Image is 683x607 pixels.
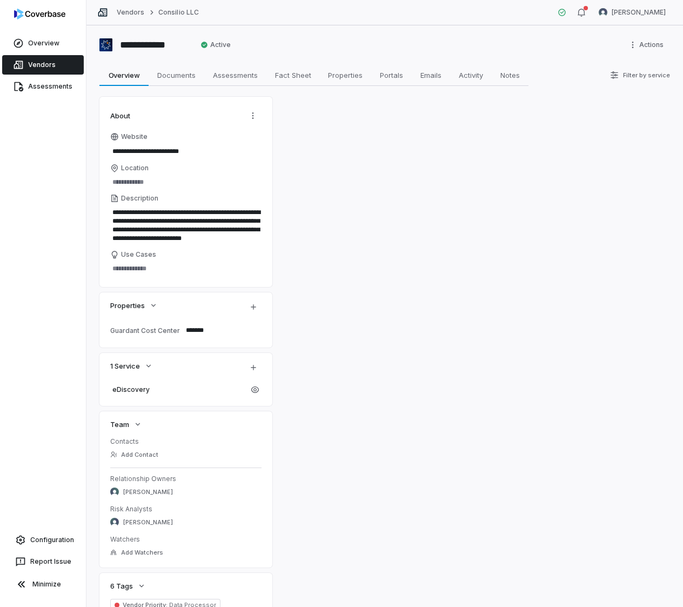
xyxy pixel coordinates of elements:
[2,77,84,96] a: Assessments
[612,8,666,17] span: [PERSON_NAME]
[110,301,145,310] span: Properties
[209,68,262,82] span: Assessments
[244,108,262,124] button: Actions
[4,573,82,595] button: Minimize
[376,68,407,82] span: Portals
[110,518,119,526] img: Arun Muthu avatar
[107,296,161,315] button: Properties
[110,505,262,513] dt: Risk Analysts
[625,37,670,53] button: More actions
[110,261,262,276] textarea: Use Cases
[104,68,144,82] span: Overview
[121,250,156,259] span: Use Cases
[110,475,262,483] dt: Relationship Owners
[107,415,145,434] button: Team
[123,488,173,496] span: [PERSON_NAME]
[110,111,130,121] span: About
[117,8,144,17] a: Vendors
[30,536,74,544] span: Configuration
[28,61,56,69] span: Vendors
[121,164,149,172] span: Location
[121,549,163,557] span: Add Watchers
[599,8,607,17] img: Jesse Nord avatar
[4,530,82,550] a: Configuration
[416,68,446,82] span: Emails
[110,382,246,397] a: eDiscovery
[32,580,61,589] span: Minimize
[110,361,140,371] span: 1 Service
[110,326,182,335] div: Guardant Cost Center
[107,576,149,596] button: 6 Tags
[110,144,243,159] input: Website
[110,437,262,446] dt: Contacts
[123,518,173,526] span: [PERSON_NAME]
[2,55,84,75] a: Vendors
[158,8,198,17] a: Consilio LLC
[28,82,72,91] span: Assessments
[324,68,367,82] span: Properties
[14,9,65,19] img: logo-D7KZi-bG.svg
[110,419,129,429] span: Team
[30,557,71,566] span: Report Issue
[107,356,156,376] button: 1 Service
[454,68,487,82] span: Activity
[271,68,316,82] span: Fact Sheet
[4,552,82,571] button: Report Issue
[2,34,84,53] a: Overview
[110,205,262,246] textarea: Description
[112,385,244,394] span: eDiscovery
[121,132,148,141] span: Website
[110,175,262,190] input: Location
[110,535,262,544] dt: Watchers
[200,41,231,49] span: Active
[121,194,158,203] span: Description
[110,488,119,496] img: Mark Eldridge avatar
[28,39,59,48] span: Overview
[496,68,524,82] span: Notes
[110,581,133,591] span: 6 Tags
[592,4,672,21] button: Jesse Nord avatar[PERSON_NAME]
[107,445,162,464] button: Add Contact
[153,68,200,82] span: Documents
[607,65,673,85] button: Filter by service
